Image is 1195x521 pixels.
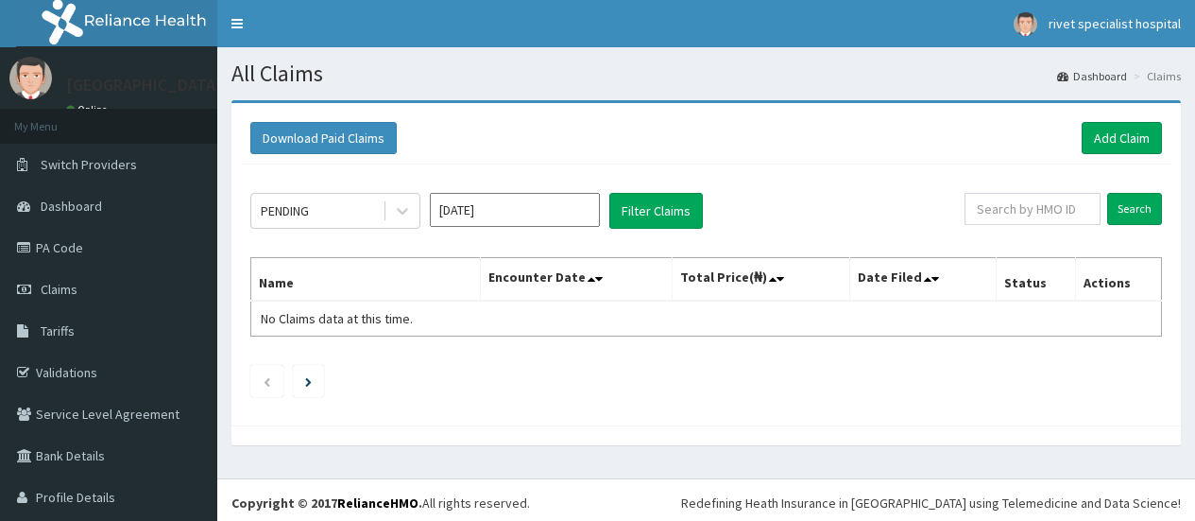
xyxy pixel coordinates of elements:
th: Total Price(₦) [672,258,849,302]
li: Claims [1129,68,1181,84]
button: Download Paid Claims [250,122,397,154]
th: Actions [1076,258,1162,302]
h1: All Claims [231,61,1181,86]
input: Select Month and Year [430,193,600,227]
strong: Copyright © 2017 . [231,495,422,512]
div: PENDING [261,201,309,220]
span: Switch Providers [41,156,137,173]
span: No Claims data at this time. [261,310,413,327]
span: Tariffs [41,322,75,339]
a: Previous page [263,373,271,390]
th: Encounter Date [480,258,672,302]
span: Dashboard [41,198,102,215]
a: Add Claim [1082,122,1162,154]
p: [GEOGRAPHIC_DATA] [66,77,222,94]
a: Dashboard [1057,68,1127,84]
a: RelianceHMO [337,495,418,512]
img: User Image [9,57,52,99]
a: Next page [305,373,312,390]
span: Claims [41,281,77,298]
a: Online [66,103,111,116]
th: Status [997,258,1076,302]
input: Search [1107,193,1162,225]
img: User Image [1014,12,1037,36]
span: rivet specialist hospital [1049,15,1181,32]
th: Date Filed [849,258,997,302]
input: Search by HMO ID [965,193,1101,225]
button: Filter Claims [609,193,703,229]
div: Redefining Heath Insurance in [GEOGRAPHIC_DATA] using Telemedicine and Data Science! [681,494,1181,512]
th: Name [251,258,481,302]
